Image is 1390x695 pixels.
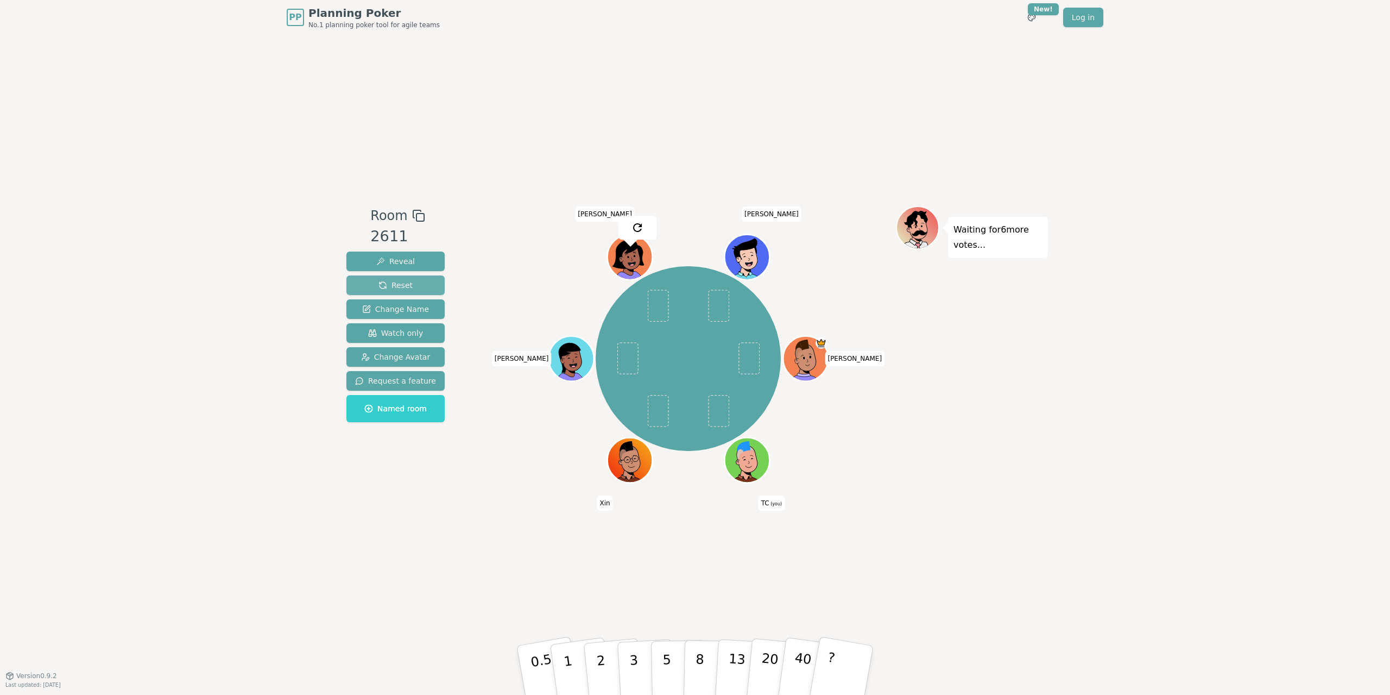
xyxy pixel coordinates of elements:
[346,323,445,343] button: Watch only
[1063,8,1103,27] a: Log in
[361,352,431,362] span: Change Avatar
[378,280,413,291] span: Reset
[370,226,425,248] div: 2611
[5,682,61,688] span: Last updated: [DATE]
[376,256,415,267] span: Reveal
[16,672,57,680] span: Version 0.9.2
[492,351,552,366] span: Click to change your name
[289,11,301,24] span: PP
[346,371,445,391] button: Request a feature
[953,222,1042,253] p: Waiting for 6 more votes...
[769,501,782,506] span: (you)
[346,395,445,422] button: Named room
[346,276,445,295] button: Reset
[1028,3,1059,15] div: New!
[364,403,427,414] span: Named room
[368,328,424,339] span: Watch only
[287,5,440,29] a: PPPlanning PokerNo.1 planning poker tool for agile teams
[816,337,827,349] span: Evan is the host
[1022,8,1041,27] button: New!
[825,351,884,366] span: Click to change your name
[346,347,445,367] button: Change Avatar
[631,221,644,234] img: reset
[5,672,57,680] button: Version0.9.2
[742,206,801,222] span: Click to change your name
[370,206,407,226] span: Room
[308,21,440,29] span: No.1 planning poker tool for agile teams
[362,304,429,315] span: Change Name
[759,495,785,510] span: Click to change your name
[725,439,768,481] button: Click to change your avatar
[346,252,445,271] button: Reveal
[575,206,635,222] span: Click to change your name
[597,495,613,510] span: Click to change your name
[308,5,440,21] span: Planning Poker
[355,375,436,386] span: Request a feature
[346,299,445,319] button: Change Name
